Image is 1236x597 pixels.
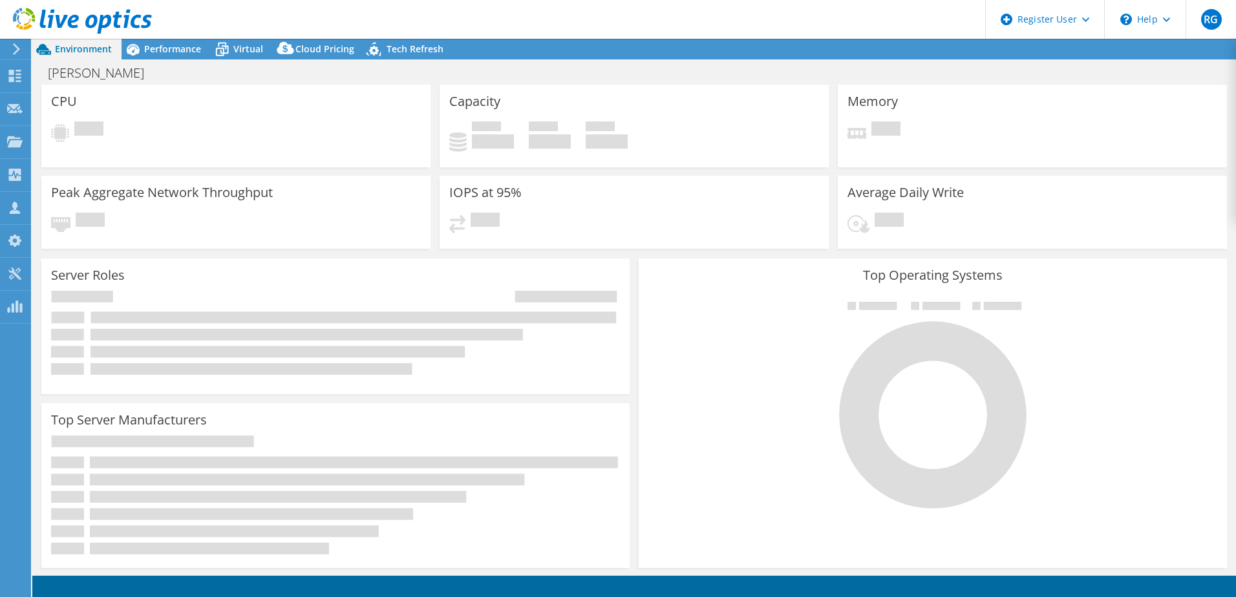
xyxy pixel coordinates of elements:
h3: Server Roles [51,268,125,282]
span: Environment [55,43,112,55]
h3: Average Daily Write [847,185,964,200]
h3: Top Server Manufacturers [51,413,207,427]
span: Virtual [233,43,263,55]
span: Tech Refresh [387,43,443,55]
span: Performance [144,43,201,55]
h3: Top Operating Systems [648,268,1217,282]
span: Cloud Pricing [295,43,354,55]
span: Pending [76,213,105,230]
span: Pending [875,213,904,230]
h4: 0 GiB [529,134,571,149]
span: Total [586,121,615,134]
span: RG [1201,9,1222,30]
span: Used [472,121,501,134]
h3: CPU [51,94,77,109]
h3: Capacity [449,94,500,109]
span: Pending [871,121,900,139]
svg: \n [1120,14,1132,25]
h3: Memory [847,94,898,109]
h3: IOPS at 95% [449,185,522,200]
h4: 0 GiB [586,134,628,149]
h1: [PERSON_NAME] [42,66,164,80]
span: Pending [471,213,500,230]
span: Pending [74,121,103,139]
h4: 0 GiB [472,134,514,149]
h3: Peak Aggregate Network Throughput [51,185,273,200]
span: Free [529,121,558,134]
